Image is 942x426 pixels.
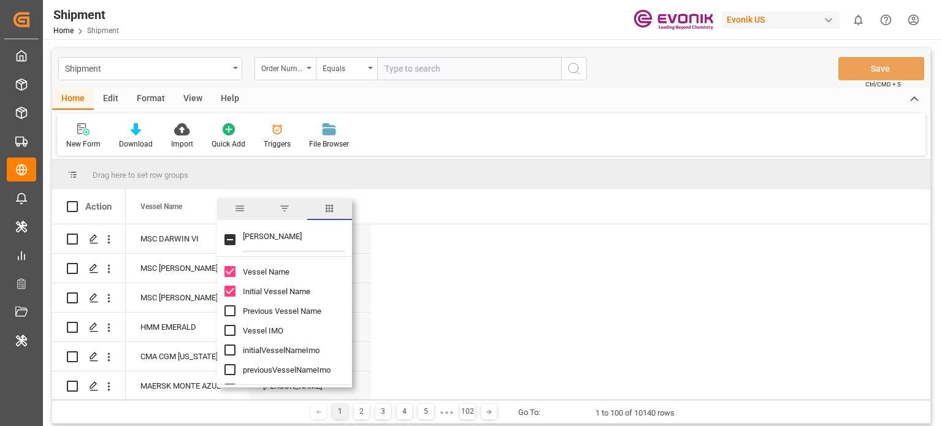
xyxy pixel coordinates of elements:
div: File Browser [309,139,349,150]
span: Drag here to set row groups [93,170,188,180]
div: Import [171,139,193,150]
div: Help [212,89,248,110]
button: Help Center [872,6,900,34]
div: Press SPACE to select this row. [52,254,126,283]
div: Vessel Name column toggle visibility (visible) [224,262,359,281]
div: initialVesselNameImo column toggle visibility (hidden) [224,340,359,360]
div: Evonik US [722,11,840,29]
div: 5 [418,404,434,419]
div: 2 [354,404,369,419]
div: Download [119,139,153,150]
div: Press SPACE to select this row. [126,371,371,401]
span: filter [262,198,307,220]
span: Initial Vessel Name [243,287,310,296]
div: Shipment [53,6,119,24]
div: Press SPACE to select this row. [126,342,371,371]
span: initialVesselNameImo [243,346,320,355]
span: Vessel Name [243,267,289,276]
div: Quick Add [212,139,245,150]
div: Press SPACE to select this row. [126,224,371,254]
div: Go To: [518,406,540,419]
button: open menu [255,57,316,80]
div: Order Number [261,60,303,74]
div: Vessel Name column toggle visibility (hidden) [224,379,359,399]
div: 1 [332,404,348,419]
div: Press SPACE to select this row. [52,313,126,342]
button: Evonik US [722,8,844,31]
div: CMA CGM [US_STATE] [126,342,248,371]
div: Triggers [264,139,291,150]
button: Save [838,57,924,80]
div: New Form [66,139,101,150]
input: Filter Columns Input [243,227,345,252]
span: Ctrl/CMD + S [865,80,901,89]
div: previousVesselNameImo column toggle visibility (hidden) [224,360,359,379]
span: previousVesselNameImo [243,365,331,375]
div: View [174,89,212,110]
div: Format [128,89,174,110]
div: Press SPACE to select this row. [52,371,126,401]
input: Type to search [377,57,561,80]
div: Action [85,201,112,212]
div: Press SPACE to select this row. [126,254,371,283]
div: 4 [397,404,412,419]
div: Press SPACE to select this row. [52,224,126,254]
div: MSC [PERSON_NAME] [126,254,248,283]
a: Home [53,26,74,35]
span: Previous Vessel Name [243,306,321,316]
div: 3 [375,404,391,419]
div: Home [52,89,94,110]
div: Equals [323,60,364,74]
div: Press SPACE to select this row. [126,283,371,313]
div: Initial Vessel Name column toggle visibility (visible) [224,281,359,301]
img: Evonik-brand-mark-Deep-Purple-RGB.jpeg_1700498283.jpeg [634,9,713,31]
div: Edit [94,89,128,110]
button: show 0 new notifications [844,6,872,34]
div: 102 [460,404,475,419]
span: Vessel Name [140,202,182,211]
span: columns [307,198,352,220]
button: open menu [58,57,242,80]
div: Vessel IMO column toggle visibility (hidden) [224,321,359,340]
span: general [217,198,262,220]
span: Vessel IMO [243,326,283,335]
div: Press SPACE to select this row. [52,342,126,371]
div: ● ● ● [440,408,453,417]
div: 1 to 100 of 10140 rows [595,407,675,419]
button: search button [561,57,587,80]
div: Previous Vessel Name column toggle visibility (hidden) [224,301,359,321]
div: Shipment [65,60,229,75]
button: open menu [316,57,377,80]
div: Press SPACE to select this row. [126,313,371,342]
div: Press SPACE to select this row. [52,283,126,313]
div: MSC [PERSON_NAME] [126,283,248,312]
div: MAERSK MONTE AZUL [126,371,248,400]
div: HMM EMERALD [126,313,248,341]
div: MSC DARWIN VI [126,224,248,253]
